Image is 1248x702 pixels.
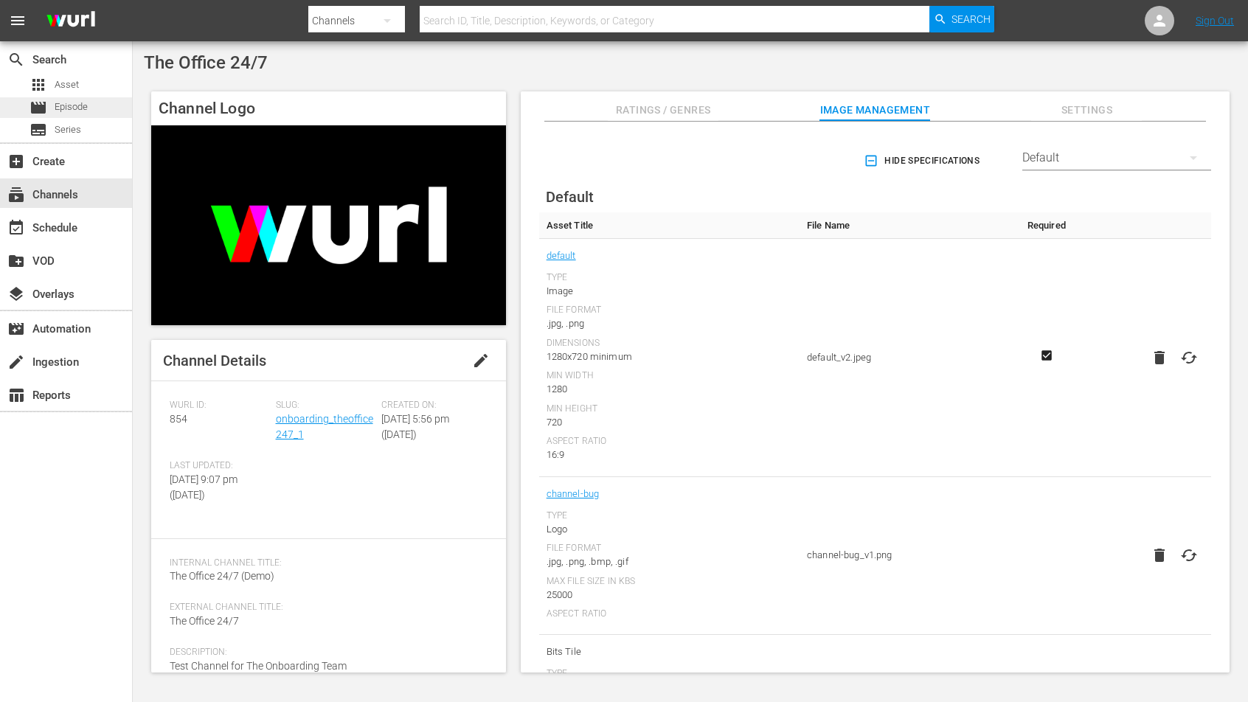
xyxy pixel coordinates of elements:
[1031,101,1142,119] span: Settings
[800,239,1019,477] td: default_v2.jpeg
[547,608,792,620] div: Aspect Ratio
[30,121,47,139] span: Series
[547,510,792,522] div: Type
[547,484,600,504] a: channel-bug
[547,588,792,602] div: 25000
[170,413,187,425] span: 854
[170,460,268,472] span: Last Updated:
[276,400,375,411] span: Slug:
[547,555,792,569] div: .jpg, .png, .bmp, .gif
[547,370,792,382] div: Min Width
[472,352,490,369] span: edit
[381,413,449,440] span: [DATE] 5:56 pm ([DATE])
[547,522,792,537] div: Logo
[951,6,991,32] span: Search
[7,285,25,303] span: Overlays
[170,647,480,658] span: Description:
[1196,15,1234,27] a: Sign Out
[163,352,266,369] span: Channel Details
[30,99,47,117] span: movie
[547,350,792,364] div: 1280x720 minimum
[547,338,792,350] div: Dimensions
[547,305,792,316] div: File Format
[170,557,480,569] span: Internal Channel Title:
[929,6,994,32] button: Search
[7,252,25,270] span: VOD
[547,448,792,462] div: 16:9
[547,436,792,448] div: Aspect Ratio
[7,51,25,69] span: Search
[1022,137,1211,178] div: Default
[170,400,268,411] span: Wurl ID:
[867,153,980,169] span: Hide Specifications
[7,153,25,170] span: Create
[170,602,480,614] span: External Channel Title:
[608,101,718,119] span: Ratings / Genres
[170,570,274,582] span: The Office 24/7 (Demo)
[9,12,27,29] span: menu
[170,473,238,501] span: [DATE] 9:07 pm ([DATE])
[381,400,480,411] span: Created On:
[170,660,347,672] span: Test Channel for The Onboarding Team
[144,52,268,73] span: The Office 24/7
[547,316,792,331] div: .jpg, .png
[55,122,81,137] span: Series
[547,415,792,430] div: 720
[547,576,792,588] div: Max File Size In Kbs
[547,668,792,680] div: Type
[7,186,25,204] span: Channels
[35,4,106,38] img: ans4CAIJ8jUAAAAAAAAAAAAAAAAAAAAAAAAgQb4GAAAAAAAAAAAAAAAAAAAAAAAAJMjXAAAAAAAAAAAAAAAAAAAAAAAAgAT5G...
[547,272,792,284] div: Type
[800,212,1019,239] th: File Name
[819,101,930,119] span: Image Management
[547,382,792,397] div: 1280
[547,642,792,661] span: Bits Tile
[170,615,239,627] span: The Office 24/7
[463,343,499,378] button: edit
[55,100,88,114] span: Episode
[547,543,792,555] div: File Format
[7,353,25,371] span: Ingestion
[7,386,25,404] span: Reports
[800,477,1019,635] td: channel-bug_v1.png
[546,188,594,206] span: Default
[276,413,373,440] a: onboarding_theoffice247_1
[1019,212,1074,239] th: Required
[1038,349,1055,362] svg: Required
[55,77,79,92] span: Asset
[861,140,985,181] button: Hide Specifications
[7,320,25,338] span: Automation
[547,284,792,299] div: Image
[547,246,576,265] a: default
[151,125,506,324] img: The Office 24/7
[7,219,25,237] span: Schedule
[539,212,800,239] th: Asset Title
[151,91,506,125] h4: Channel Logo
[547,403,792,415] div: Min Height
[30,76,47,94] span: Asset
